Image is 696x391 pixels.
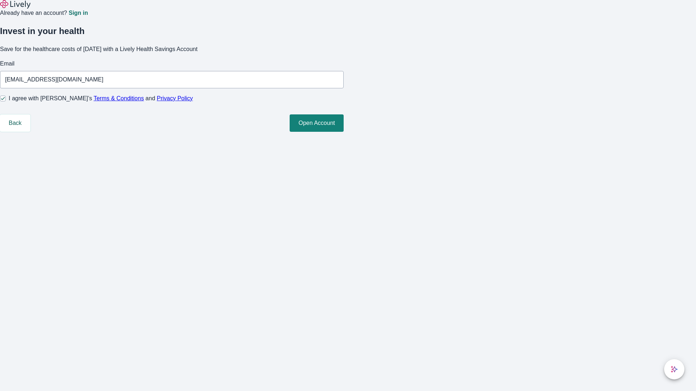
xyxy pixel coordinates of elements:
a: Privacy Policy [157,95,193,101]
button: Open Account [290,114,344,132]
span: I agree with [PERSON_NAME]’s and [9,94,193,103]
svg: Lively AI Assistant [671,366,678,373]
a: Sign in [69,10,88,16]
a: Terms & Conditions [94,95,144,101]
button: chat [664,359,684,379]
